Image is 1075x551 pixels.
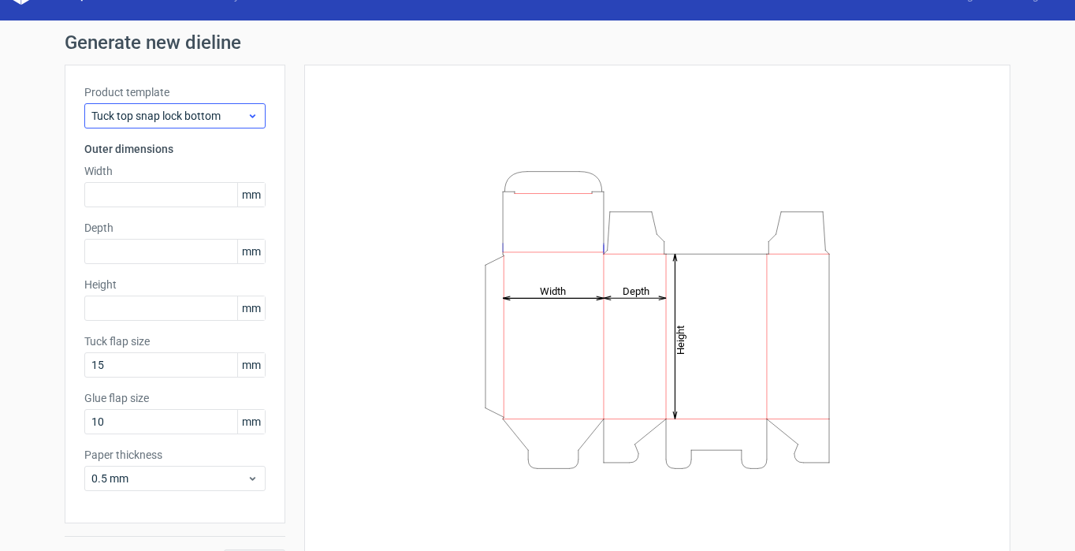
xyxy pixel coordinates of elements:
label: Height [84,277,266,292]
span: mm [237,410,265,434]
span: mm [237,353,265,377]
label: Tuck flap size [84,333,266,349]
label: Product template [84,84,266,100]
span: 0.5 mm [91,471,247,486]
tspan: Height [675,325,686,354]
label: Glue flap size [84,390,266,406]
span: mm [237,240,265,263]
tspan: Width [540,285,566,296]
span: mm [237,183,265,207]
tspan: Depth [623,285,649,296]
label: Width [84,163,266,179]
h3: Outer dimensions [84,141,266,157]
label: Depth [84,220,266,236]
span: Tuck top snap lock bottom [91,108,247,124]
label: Paper thickness [84,447,266,463]
span: mm [237,296,265,320]
h1: Generate new dieline [65,33,1010,52]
